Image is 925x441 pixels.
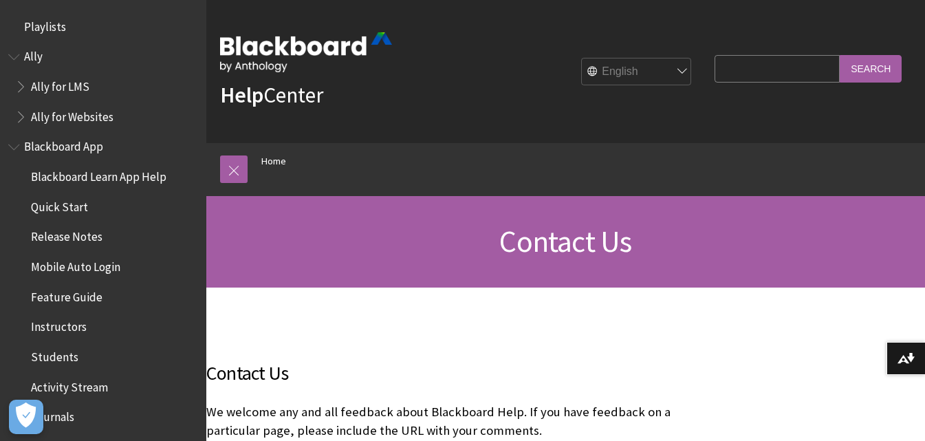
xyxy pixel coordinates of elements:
[31,195,88,214] span: Quick Start
[8,45,198,129] nav: Book outline for Anthology Ally Help
[31,255,120,274] span: Mobile Auto Login
[582,58,692,86] select: Site Language Selector
[31,406,74,424] span: Journals
[261,153,286,170] a: Home
[31,316,87,334] span: Instructors
[31,105,113,124] span: Ally for Websites
[840,55,902,82] input: Search
[499,222,631,260] span: Contact Us
[24,15,66,34] span: Playlists
[24,136,103,154] span: Blackboard App
[220,32,392,72] img: Blackboard by Anthology
[24,45,43,64] span: Ally
[206,403,721,439] p: We welcome any and all feedback about Blackboard Help. If you have feedback on a particular page,...
[206,358,721,387] h2: Contact Us
[220,81,263,109] strong: Help
[9,400,43,434] button: Open Preferences
[31,226,102,244] span: Release Notes
[220,81,323,109] a: HelpCenter
[31,345,78,364] span: Students
[31,75,89,94] span: Ally for LMS
[31,165,166,184] span: Blackboard Learn App Help
[31,376,108,394] span: Activity Stream
[8,15,198,39] nav: Book outline for Playlists
[31,286,102,304] span: Feature Guide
